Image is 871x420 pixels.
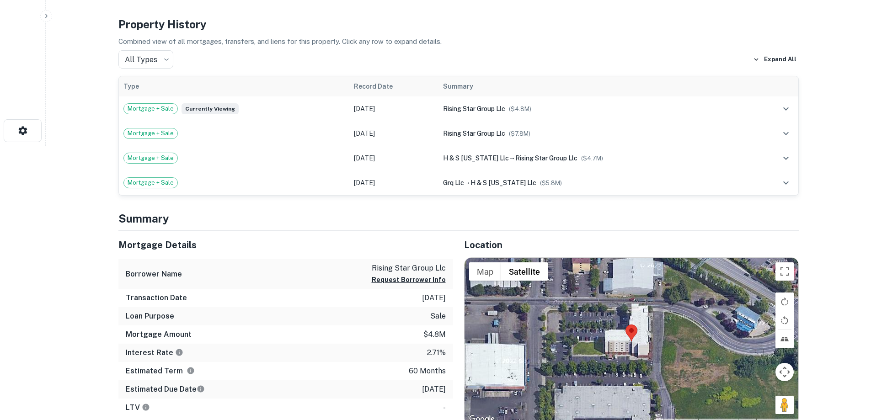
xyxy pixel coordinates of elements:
[581,155,603,162] span: ($ 4.7M )
[126,384,205,395] h6: Estimated Due Date
[126,366,195,377] h6: Estimated Term
[349,170,438,195] td: [DATE]
[126,402,150,413] h6: LTV
[126,347,183,358] h6: Interest Rate
[775,262,794,281] button: Toggle fullscreen view
[501,262,548,281] button: Show satellite imagery
[118,50,173,69] div: All Types
[118,36,799,47] p: Combined view of all mortgages, transfers, and liens for this property. Click any row to expand d...
[470,179,536,186] span: h & s [US_STATE] llc
[778,150,794,166] button: expand row
[124,129,177,138] span: Mortgage + Sale
[427,347,446,358] p: 2.71%
[349,96,438,121] td: [DATE]
[778,126,794,141] button: expand row
[372,263,446,274] p: rising star group llc
[443,179,464,186] span: grq llc
[182,103,239,114] span: Currently viewing
[464,238,799,252] h5: Location
[430,311,446,322] p: sale
[349,76,438,96] th: Record Date
[509,130,530,137] span: ($ 7.8M )
[409,366,446,377] p: 60 months
[775,363,794,381] button: Map camera controls
[119,76,350,96] th: Type
[775,311,794,330] button: Rotate map counterclockwise
[423,329,446,340] p: $4.8m
[126,329,192,340] h6: Mortgage Amount
[775,330,794,348] button: Tilt map
[126,311,174,322] h6: Loan Purpose
[349,146,438,170] td: [DATE]
[443,154,509,162] span: h & s [US_STATE] llc
[775,396,794,414] button: Drag Pegman onto the map to open Street View
[126,292,187,303] h6: Transaction Date
[372,274,446,285] button: Request Borrower Info
[118,210,799,227] h4: Summary
[751,53,799,66] button: Expand All
[443,178,748,188] div: →
[443,153,748,163] div: →
[349,121,438,146] td: [DATE]
[469,262,501,281] button: Show street map
[778,175,794,191] button: expand row
[118,16,799,32] h4: Property History
[175,348,183,356] svg: The interest rates displayed on the website are for informational purposes only and may be report...
[126,269,182,280] h6: Borrower Name
[443,130,505,137] span: rising star group llc
[775,292,794,311] button: Rotate map clockwise
[118,238,453,252] h5: Mortgage Details
[443,105,505,112] span: rising star group llc
[197,385,205,393] svg: Estimate is based on a standard schedule for this type of loan.
[124,104,177,113] span: Mortgage + Sale
[515,154,577,162] span: rising star group llc
[422,384,446,395] p: [DATE]
[509,106,531,112] span: ($ 4.8M )
[825,347,871,391] iframe: Chat Widget
[124,154,177,163] span: Mortgage + Sale
[422,292,446,303] p: [DATE]
[778,101,794,117] button: expand row
[443,402,446,413] p: -
[540,180,562,186] span: ($ 5.8M )
[124,178,177,187] span: Mortgage + Sale
[142,403,150,411] svg: LTVs displayed on the website are for informational purposes only and may be reported incorrectly...
[438,76,752,96] th: Summary
[187,367,195,375] svg: Term is based on a standard schedule for this type of loan.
